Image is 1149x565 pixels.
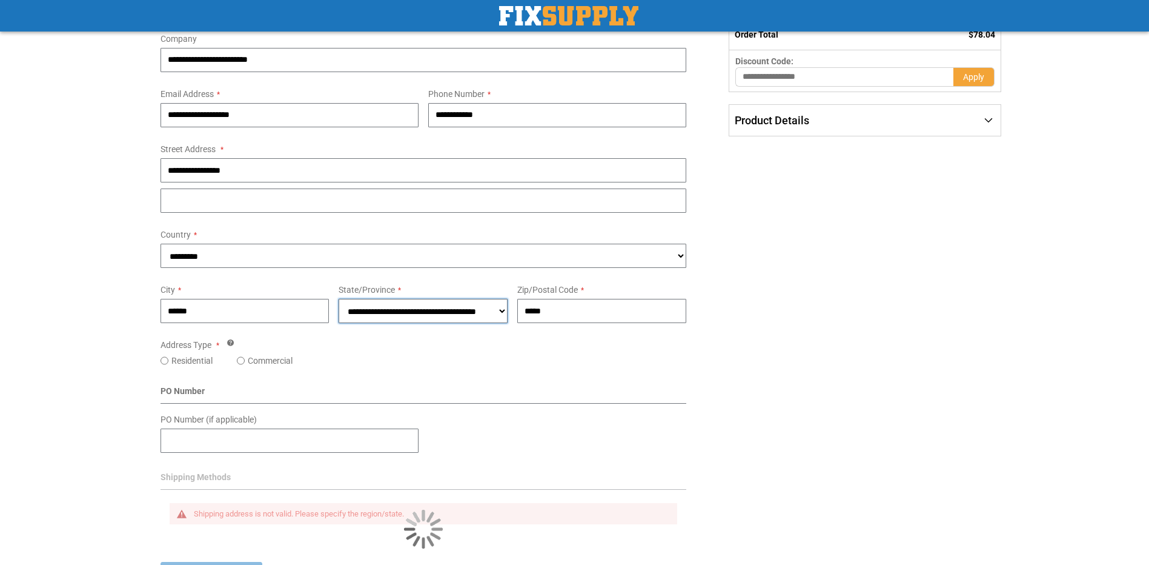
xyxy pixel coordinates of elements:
span: Email Address [161,89,214,99]
span: City [161,285,175,295]
span: Phone Number [428,89,485,99]
span: $78.04 [969,30,995,39]
span: Street Address [161,144,216,154]
span: Address Type [161,340,211,350]
span: Discount Code: [735,56,793,66]
span: Zip/Postal Code [517,285,578,295]
div: PO Number [161,385,687,404]
strong: Order Total [735,30,778,39]
span: State/Province [339,285,395,295]
span: Country [161,230,191,239]
span: PO Number (if applicable) [161,415,257,424]
span: Apply [963,72,984,82]
img: Loading... [404,510,443,549]
label: Commercial [248,355,293,367]
span: Product Details [735,114,809,127]
span: Company [161,34,197,44]
button: Apply [953,67,995,87]
label: Residential [171,355,213,367]
img: Fix Industrial Supply [499,6,638,25]
a: store logo [499,6,638,25]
